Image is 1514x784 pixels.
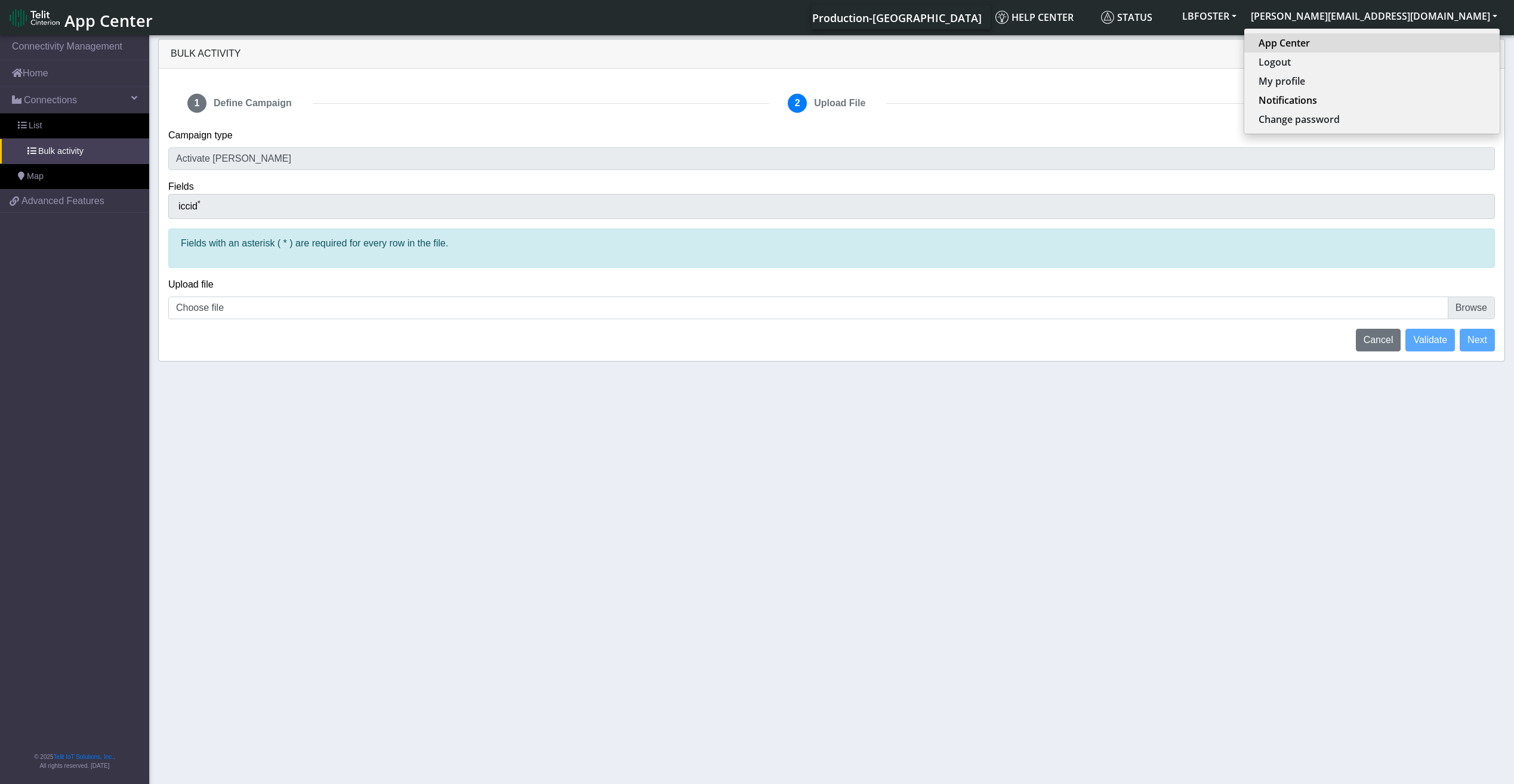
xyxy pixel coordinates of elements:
[1413,335,1447,345] span: Validate
[1244,53,1500,72] button: Logout
[10,8,60,27] img: logo-telit-cinterion-gw-new.png
[187,94,206,113] span: 1
[995,11,1009,24] img: knowledge.svg
[38,145,84,158] span: Bulk activity
[168,181,194,192] span: Fields
[178,88,304,119] button: 1Define Campaign
[812,5,981,29] a: Your current platform instance
[1101,11,1152,24] span: Status
[10,5,151,30] a: App Center
[168,277,214,292] label: Upload file
[1460,329,1495,351] button: Next
[788,94,807,113] span: 2
[812,11,982,25] span: Production-[GEOGRAPHIC_DATA]
[995,11,1074,24] span: Help center
[809,91,870,115] span: Upload File
[991,5,1096,29] a: Help center
[1244,5,1504,27] button: [PERSON_NAME][EMAIL_ADDRESS][DOMAIN_NAME]
[21,194,104,208] span: Advanced Features
[171,48,240,58] span: Bulk Activity
[1405,329,1455,351] button: Validate
[1244,110,1500,129] button: Change password
[1259,36,1485,50] a: App Center
[1175,5,1244,27] button: LBFOSTER
[1244,72,1500,91] button: My profile
[1101,11,1114,24] img: status.svg
[27,170,44,183] span: Map
[1364,335,1393,345] span: Cancel
[209,91,297,115] span: Define Campaign
[181,236,1482,251] p: Fields with an asterisk ( * ) are required for every row in the file.
[178,201,201,211] span: iccid
[1356,329,1401,351] button: Cancel
[24,93,77,107] span: Connections
[1244,91,1500,110] button: Notifications
[168,128,233,143] label: Campaign type
[64,10,153,32] span: App Center
[1259,93,1485,107] a: Notifications
[29,119,42,132] span: List
[1244,33,1500,53] button: App Center
[1096,5,1175,29] a: Status
[54,754,113,760] a: Telit IoT Solutions, Inc.
[778,88,877,119] button: 2Upload File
